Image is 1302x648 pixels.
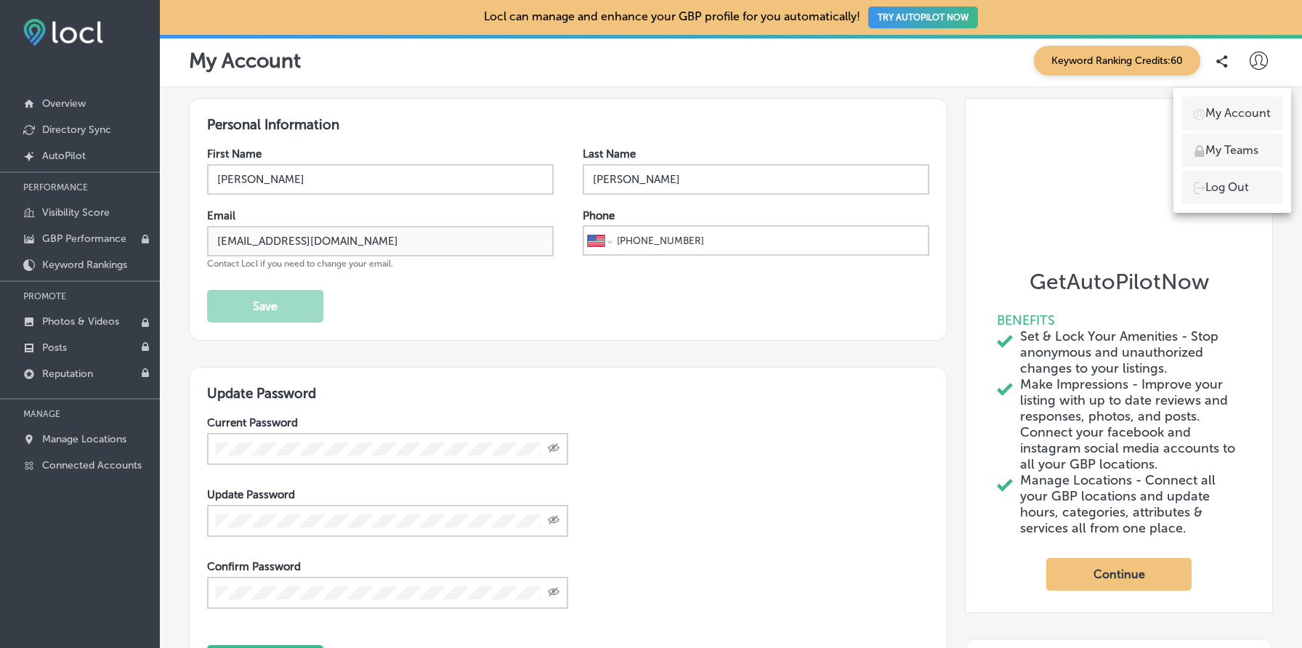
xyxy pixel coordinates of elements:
p: Manage Locations [42,433,126,445]
p: My Account [1205,105,1271,122]
p: GBP Performance [42,232,126,245]
p: My Teams [1205,142,1258,159]
img: fda3e92497d09a02dc62c9cd864e3231.png [23,19,103,46]
p: Keyword Rankings [42,259,127,271]
p: Posts [42,341,67,354]
p: Log Out [1205,179,1249,196]
p: Photos & Videos [42,315,119,328]
a: Log Out [1182,171,1282,204]
a: My Account [1182,97,1282,130]
button: TRY AUTOPILOT NOW [868,7,978,28]
p: Connected Accounts [42,459,142,471]
p: Visibility Score [42,206,110,219]
p: AutoPilot [42,150,86,162]
p: Reputation [42,368,93,380]
a: My Teams [1182,134,1282,167]
p: Overview [42,97,86,110]
p: Directory Sync [42,123,111,136]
